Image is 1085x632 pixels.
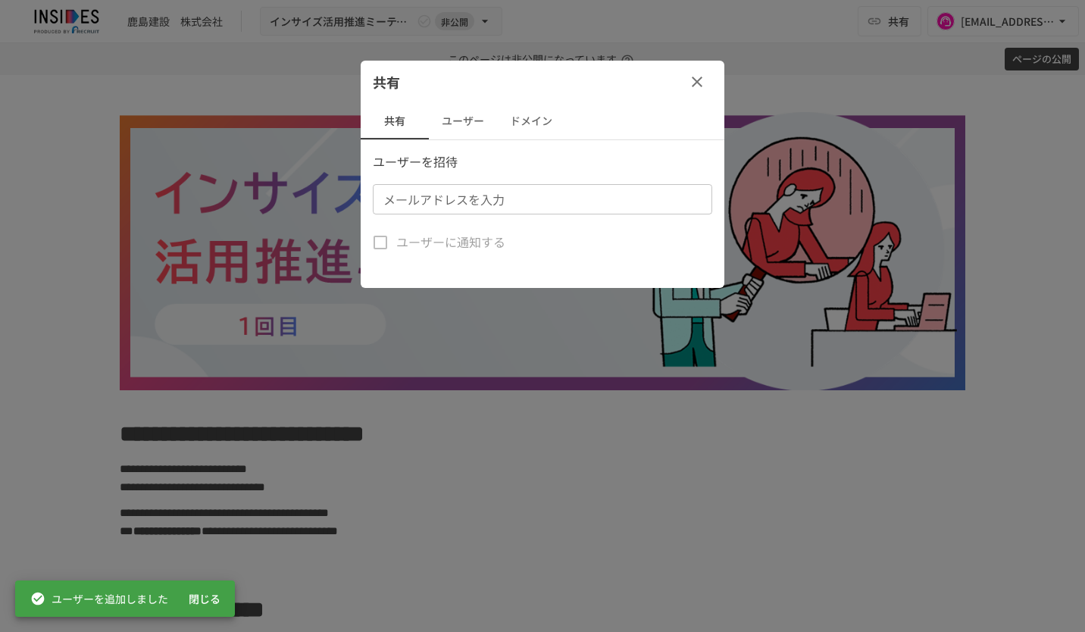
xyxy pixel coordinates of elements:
p: ユーザーを招待 [373,152,712,172]
button: ユーザー [429,103,497,139]
button: 閉じる [180,585,229,613]
button: ドメイン [497,103,565,139]
div: 共有 [361,61,724,103]
div: ユーザーを追加しました [30,585,168,612]
span: ユーザーに通知する [396,233,505,252]
button: 共有 [361,103,429,139]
